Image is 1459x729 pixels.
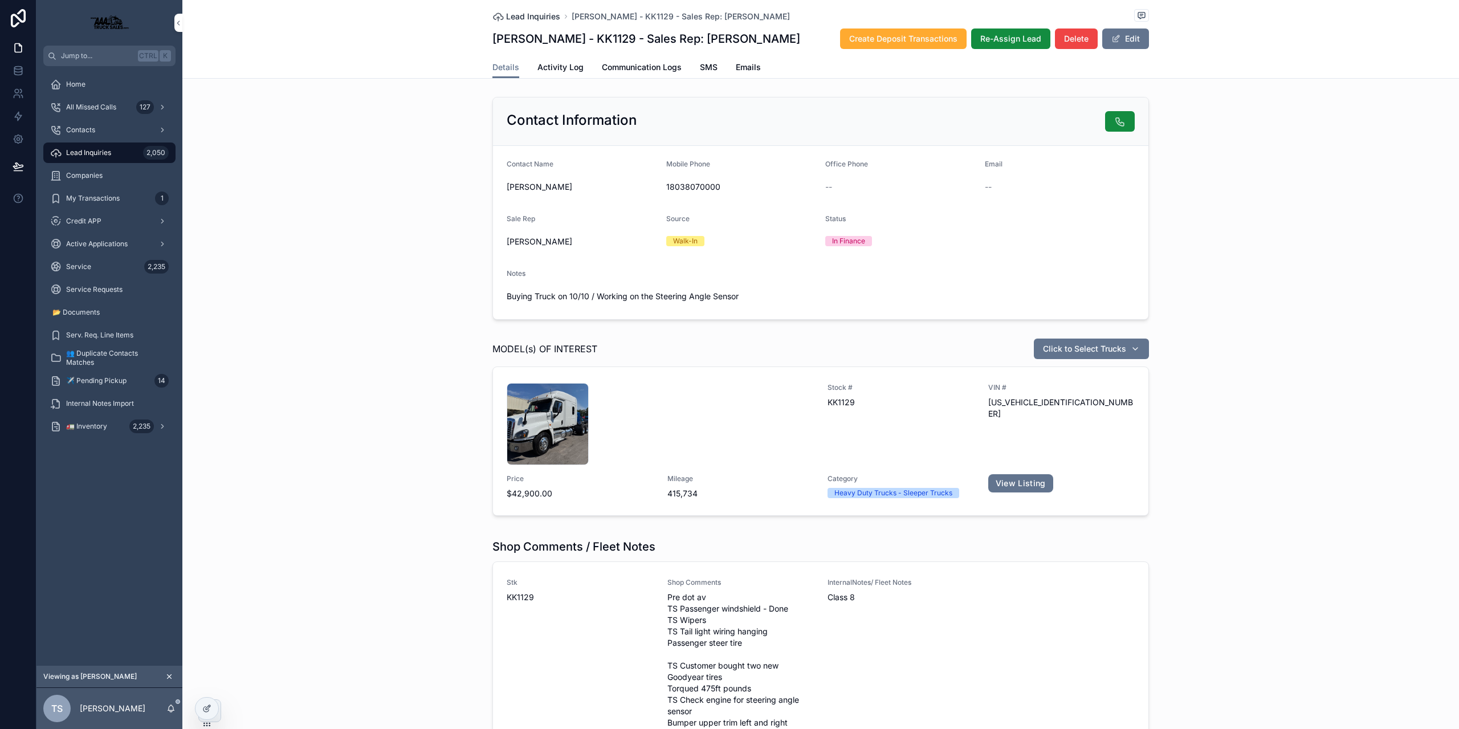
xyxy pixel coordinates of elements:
span: Stock # [828,383,975,392]
span: K [161,51,170,60]
button: Create Deposit Transactions [840,28,967,49]
span: Category [828,474,975,483]
p: [PERSON_NAME] [80,703,145,714]
span: Ctrl [138,50,158,62]
a: My Transactions1 [43,188,176,209]
span: [PERSON_NAME] [507,181,657,193]
a: 📂 Documents [43,302,176,323]
span: Click to Select Trucks [1043,343,1126,355]
a: Stock #KK1129VIN #[US_VEHICLE_IDENTIFICATION_NUMBER]Price$42,900.00Mileage415,734CategoryHeavy Du... [493,367,1148,515]
div: Heavy Duty Trucks - Sleeper Trucks [834,488,952,498]
span: Serv. Req. Line Items [66,331,133,340]
a: Home [43,74,176,95]
a: 🚛 Inventory2,235 [43,416,176,437]
span: -- [825,181,832,193]
span: Home [66,80,85,89]
span: Jump to... [61,51,133,60]
a: Companies [43,165,176,186]
span: Contact Name [507,160,553,168]
div: 2,235 [144,260,169,274]
a: SMS [700,57,718,80]
a: Service2,235 [43,256,176,277]
span: Emails [736,62,761,73]
span: 🚛 Inventory [66,422,107,431]
button: Re-Assign Lead [971,28,1050,49]
span: Activity Log [537,62,584,73]
span: Companies [66,171,103,180]
span: 415,734 [667,488,814,499]
a: Details [492,57,519,79]
span: Mobile Phone [666,160,710,168]
span: Delete [1064,33,1089,44]
a: 👥 Duplicate Contacts Matches [43,348,176,368]
span: 📂 Documents [52,308,100,317]
span: Communication Logs [602,62,682,73]
h1: [PERSON_NAME] - KK1129 - Sales Rep: [PERSON_NAME] [492,31,800,47]
span: Internal Notes Import [66,399,134,408]
span: Office Phone [825,160,868,168]
span: Service Requests [66,285,123,294]
span: All Missed Calls [66,103,116,112]
img: App logo [84,14,135,32]
a: Serv. Req. Line Items [43,325,176,345]
button: Click to Select Trucks [1034,339,1149,359]
span: Price [507,474,654,483]
button: Jump to...CtrlK [43,46,176,66]
span: KK1129 [507,592,654,603]
span: Sale Rep [507,214,535,223]
a: Service Requests [43,279,176,300]
a: Lead Inquiries [492,11,560,22]
div: 2,235 [129,420,154,433]
span: Credit APP [66,217,101,226]
span: ✈️ Pending Pickup [66,376,127,385]
a: Lead Inquiries2,050 [43,142,176,163]
h1: Shop Comments / Fleet Notes [492,539,655,555]
span: Details [492,62,519,73]
span: Viewing as [PERSON_NAME] [43,672,137,681]
h2: Contact Information [507,111,637,129]
span: [PERSON_NAME] - KK1129 - Sales Rep: [PERSON_NAME] [572,11,790,22]
span: 👥 Duplicate Contacts Matches [66,349,164,367]
span: Contacts [66,125,95,135]
span: Notes [507,269,525,278]
a: Credit APP [43,211,176,231]
div: Walk-In [673,236,698,246]
span: Status [825,214,846,223]
a: View Listing [988,474,1053,492]
span: Re-Assign Lead [980,33,1041,44]
span: Buying Truck on 10/10 / Working on the Steering Angle Sensor [507,291,1135,302]
a: Emails [736,57,761,80]
span: My Transactions [66,194,120,203]
div: 1 [155,192,169,205]
span: SMS [700,62,718,73]
span: Create Deposit Transactions [849,33,957,44]
span: KK1129 [828,397,975,408]
div: 127 [136,100,154,114]
span: Service [66,262,91,271]
div: 14 [154,374,169,388]
span: Lead Inquiries [66,148,111,157]
div: 2,050 [143,146,169,160]
span: Class 8 [828,592,975,603]
a: ✈️ Pending Pickup14 [43,370,176,391]
div: In Finance [832,236,865,246]
span: Source [666,214,690,223]
span: Email [985,160,1002,168]
span: Shop Comments [667,578,814,587]
span: $42,900.00 [507,488,654,499]
span: Active Applications [66,239,128,249]
span: Stk [507,578,654,587]
span: Lead Inquiries [506,11,560,22]
a: Activity Log [537,57,584,80]
span: [PERSON_NAME] [507,236,572,247]
span: Mileage [667,474,814,483]
a: Contacts [43,120,176,140]
button: Edit [1102,28,1149,49]
span: MODEL(s) OF INTEREST [492,342,597,356]
div: scrollable content [36,66,182,451]
a: Internal Notes Import [43,393,176,414]
span: InternalNotes/ Fleet Notes [828,578,975,587]
span: -- [985,181,992,193]
span: TS [51,702,63,715]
